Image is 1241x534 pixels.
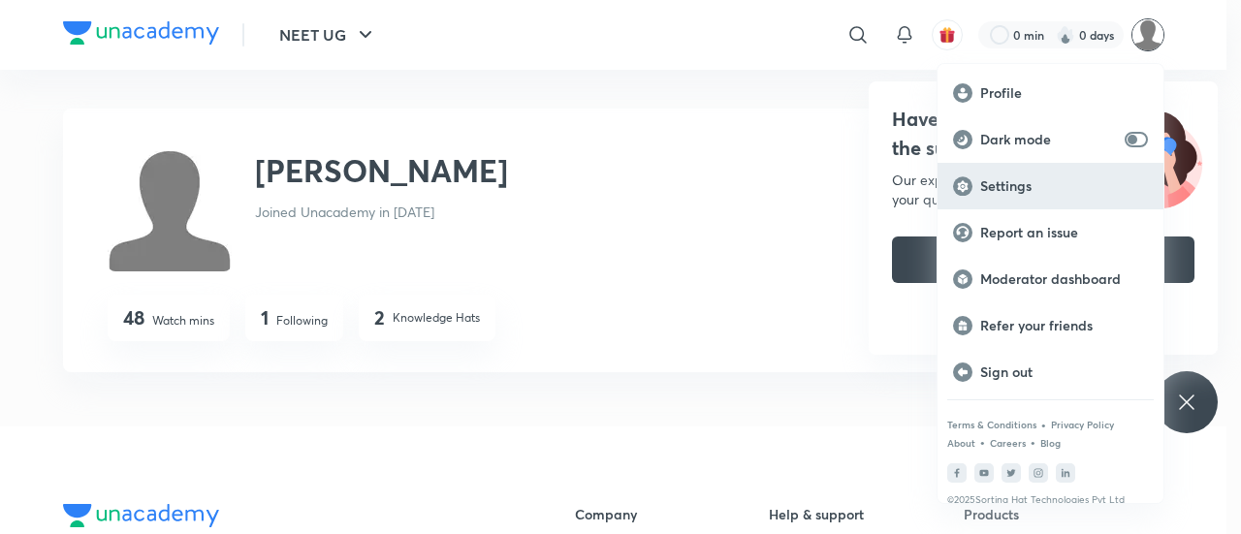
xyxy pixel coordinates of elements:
p: © 2025 Sorting Hat Technologies Pvt Ltd [947,494,1154,506]
a: Profile [938,70,1163,116]
a: Refer your friends [938,302,1163,349]
a: Settings [938,163,1163,209]
a: Moderator dashboard [938,256,1163,302]
p: Settings [980,177,1148,195]
div: • [979,433,986,451]
a: Blog [1040,437,1061,449]
p: Moderator dashboard [980,270,1148,288]
a: Privacy Policy [1051,419,1114,430]
a: About [947,437,975,449]
p: Refer your friends [980,317,1148,334]
a: Careers [990,437,1026,449]
p: Dark mode [980,131,1117,148]
div: • [1040,416,1047,433]
p: Sign out [980,363,1148,381]
a: Terms & Conditions [947,419,1036,430]
p: Profile [980,84,1148,102]
p: Report an issue [980,224,1148,241]
div: • [1030,433,1036,451]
